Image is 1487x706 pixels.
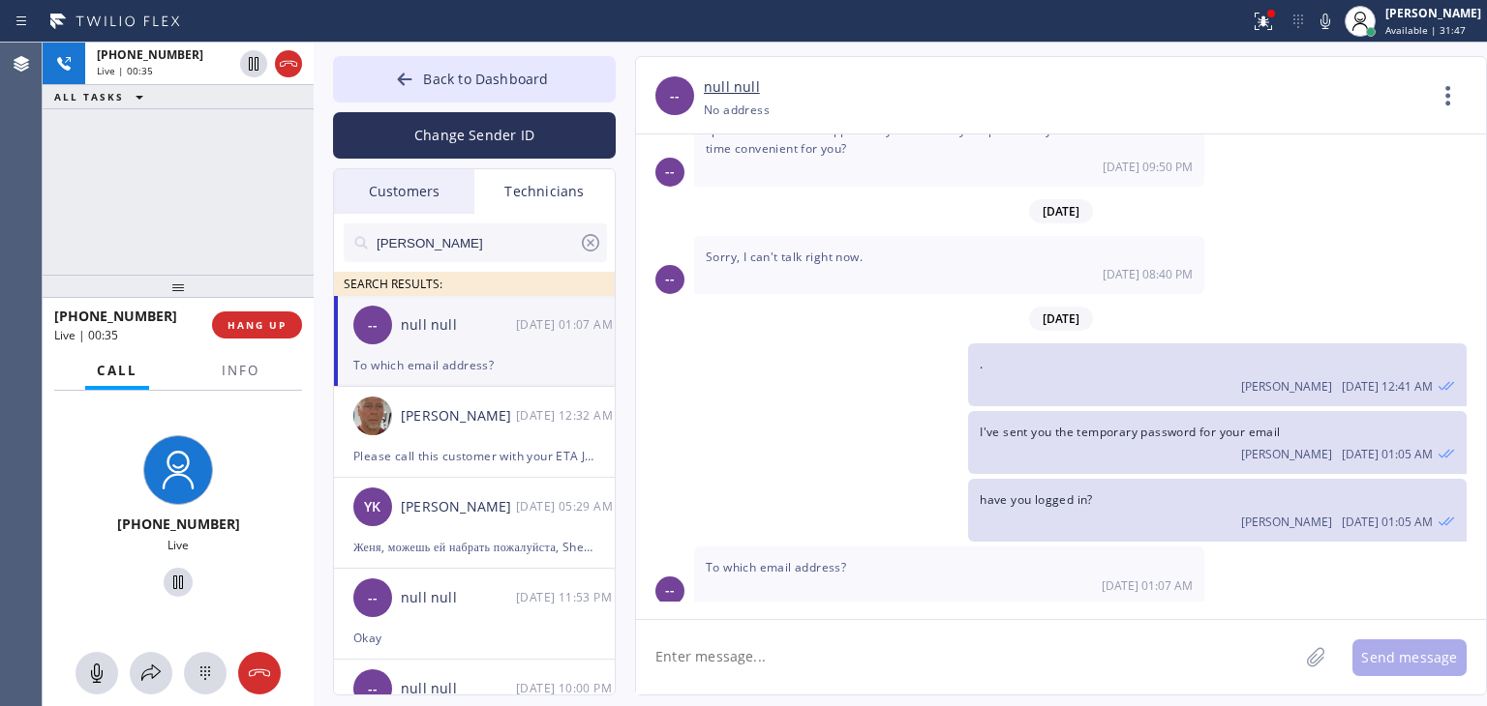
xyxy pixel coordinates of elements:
span: I've sent you the temporary password for your email [980,424,1280,440]
span: -- [368,678,378,700]
div: Женя, можешь ей набрать пожалуйста, She is crying and shouting, wants to talk to you [353,536,595,558]
button: Hold Customer [240,50,267,77]
span: -- [665,579,675,602]
button: Hang up [238,652,281,694]
span: YK [364,496,380,518]
span: To which email address? [706,559,846,575]
div: null null [401,314,516,337]
div: To which email address? [353,354,595,376]
div: 09/18/2025 9:29 AM [516,495,617,517]
span: [DATE] [1029,307,1093,331]
span: Available | 31:47 [1385,23,1466,37]
div: Okay [353,627,595,649]
a: null null [704,76,760,99]
span: [PERSON_NAME] [1241,446,1332,462]
div: null null [401,678,516,700]
span: HANG UP [228,318,287,332]
div: Customers [334,169,474,214]
div: 08/28/2025 9:00 AM [516,677,617,699]
span: Live [167,537,189,553]
div: 09/22/2025 9:07 AM [516,313,617,336]
span: Sorry, I can't talk right now. [706,249,863,265]
button: Mute [1312,8,1339,35]
span: Call [97,362,137,379]
span: [PERSON_NAME] [1241,378,1332,395]
span: [PHONE_NUMBER] [54,307,177,325]
div: [PERSON_NAME] [401,496,516,518]
span: . [980,356,983,372]
button: Open dialpad [184,652,227,694]
span: [DATE] 01:05 AM [1342,514,1433,530]
span: [DATE] 08:40 PM [1103,266,1193,282]
div: 09/22/2025 9:05 AM [968,479,1467,542]
span: -- [368,314,378,337]
span: Info [222,362,259,379]
div: No address [704,99,770,121]
div: [PERSON_NAME] [1385,5,1481,21]
div: 09/22/2025 9:32 AM [516,404,617,427]
button: Send message [1352,639,1467,676]
button: Call [85,352,149,390]
span: -- [665,161,675,183]
button: ALL TASKS [43,85,163,108]
div: [PERSON_NAME] [401,405,516,427]
span: -- [368,587,378,609]
button: Change Sender ID [333,112,616,159]
span: Live | 00:35 [97,64,153,77]
div: null null [401,587,516,609]
span: Back to Dashboard [423,70,548,88]
div: Please call this customer with your ETA JPPPS5 [353,445,595,467]
button: Hang up [275,50,302,77]
span: -- [665,268,675,290]
span: [DATE] 09:50 PM [1103,159,1193,175]
div: 09/17/2025 9:53 AM [516,586,617,608]
img: d5dde4b83224b5b0dfd88976ef15868e.jpg [353,397,392,435]
div: 09/22/2025 9:41 AM [968,343,1467,406]
span: [DATE] 01:07 AM [1102,577,1193,594]
div: Technicians [474,169,615,214]
div: 09/22/2025 9:07 AM [694,546,1204,604]
span: -- [670,85,680,107]
div: 04/07/2025 9:50 AM [694,91,1204,187]
span: [DATE] [1029,199,1093,223]
span: [PHONE_NUMBER] [97,46,203,63]
span: Live | 00:35 [54,327,118,343]
button: Back to Dashboard [333,56,616,103]
span: [DATE] 12:41 AM [1342,378,1433,395]
span: ALL TASKS [54,90,124,103]
div: 07/10/2025 9:40 AM [694,236,1204,294]
span: [DATE] 01:05 AM [1342,446,1433,462]
span: have you logged in? [980,491,1093,508]
button: Info [210,352,271,390]
button: Open directory [130,652,172,694]
span: [PHONE_NUMBER] [117,515,240,533]
button: Mute [76,652,118,694]
span: [PERSON_NAME] [1241,514,1332,530]
div: 09/22/2025 9:05 AM [968,411,1467,474]
input: Search [375,223,579,262]
button: HANG UP [212,311,302,338]
span: SEARCH RESULTS: [344,276,442,292]
button: Hold Customer [164,568,193,597]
